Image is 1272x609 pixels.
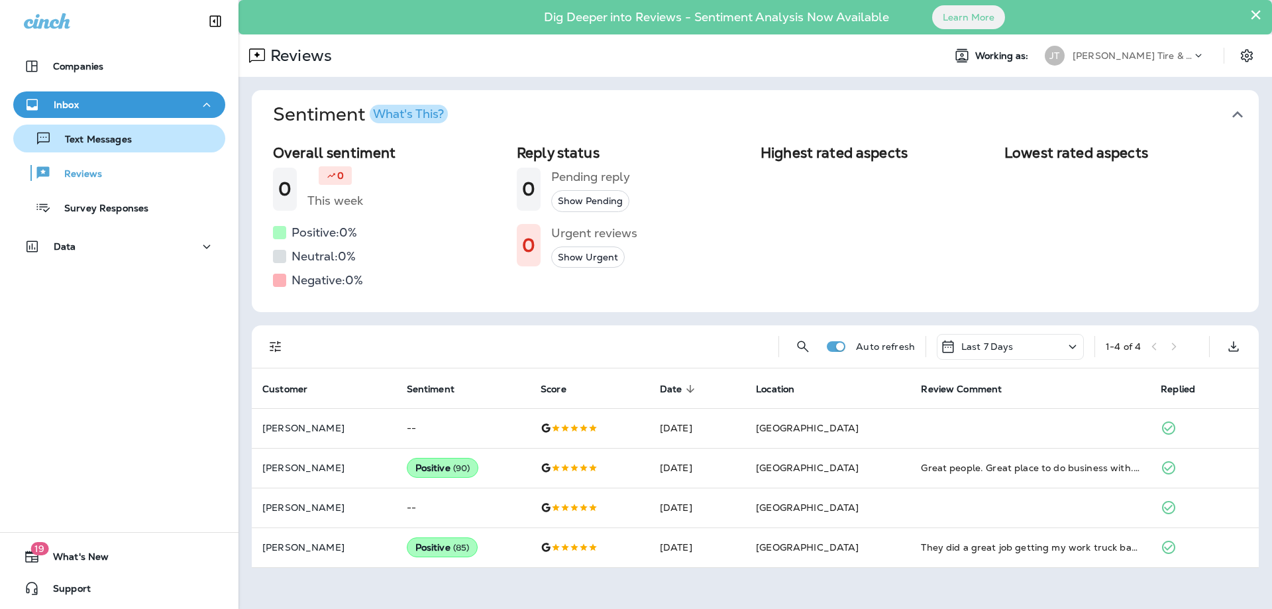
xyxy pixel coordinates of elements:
h5: Pending reply [551,166,630,188]
span: Score [541,384,566,395]
button: Show Pending [551,190,629,212]
span: [GEOGRAPHIC_DATA] [756,462,859,474]
span: Replied [1161,383,1212,395]
span: [GEOGRAPHIC_DATA] [756,541,859,553]
button: Inbox [13,91,225,118]
h1: 0 [522,178,535,200]
button: Show Urgent [551,247,625,268]
p: Reviews [265,46,332,66]
span: Date [660,384,682,395]
span: Sentiment [407,383,472,395]
p: [PERSON_NAME] [262,463,386,473]
button: Text Messages [13,125,225,152]
span: Score [541,383,584,395]
p: [PERSON_NAME] [262,542,386,553]
p: 0 [337,169,344,182]
div: Positive [407,537,478,557]
span: Review Comment [921,384,1002,395]
button: Filters [262,333,289,360]
p: Auto refresh [856,341,915,352]
h5: Positive: 0 % [291,222,357,243]
span: Working as: [975,50,1032,62]
div: JT [1045,46,1065,66]
button: Learn More [932,5,1005,29]
span: Customer [262,384,307,395]
span: Location [756,384,794,395]
button: Search Reviews [790,333,816,360]
h5: Urgent reviews [551,223,637,244]
span: Location [756,383,812,395]
td: -- [396,408,530,448]
button: Close [1249,4,1262,25]
button: Data [13,233,225,260]
button: Survey Responses [13,194,225,221]
h2: Lowest rated aspects [1004,144,1238,161]
p: Last 7 Days [961,341,1014,352]
h2: Reply status [517,144,750,161]
button: Support [13,575,225,602]
p: [PERSON_NAME] [262,423,386,433]
button: Settings [1235,44,1259,68]
h5: This week [307,190,363,211]
td: [DATE] [649,527,745,567]
span: [GEOGRAPHIC_DATA] [756,502,859,514]
p: [PERSON_NAME] Tire & Auto [1073,50,1192,61]
h2: Overall sentiment [273,144,506,161]
span: ( 90 ) [453,463,470,474]
span: Support [40,583,91,599]
div: Positive [407,458,479,478]
span: ( 85 ) [453,542,470,553]
span: Date [660,383,700,395]
button: Collapse Sidebar [197,8,234,34]
p: Survey Responses [51,203,148,215]
h1: 0 [522,235,535,256]
p: Text Messages [52,134,132,146]
p: Inbox [54,99,79,110]
button: 19What's New [13,543,225,570]
td: [DATE] [649,448,745,488]
button: Export as CSV [1220,333,1247,360]
span: [GEOGRAPHIC_DATA] [756,422,859,434]
h1: 0 [278,178,291,200]
button: SentimentWhat's This? [262,90,1269,139]
span: Sentiment [407,384,454,395]
div: They did a great job getting my work truck back to me as quickly as possible. Other than a qualit... [921,541,1139,554]
p: Data [54,241,76,252]
span: 19 [30,542,48,555]
button: Companies [13,53,225,80]
h1: Sentiment [273,103,448,126]
p: Reviews [51,168,102,181]
div: What's This? [373,108,444,120]
span: Review Comment [921,383,1019,395]
button: Reviews [13,159,225,187]
div: Great people. Great place to do business with. Highly Recommend [921,461,1139,474]
h5: Neutral: 0 % [291,246,356,267]
td: [DATE] [649,408,745,448]
div: SentimentWhat's This? [252,139,1259,312]
td: -- [396,488,530,527]
span: Replied [1161,384,1195,395]
td: [DATE] [649,488,745,527]
p: Companies [53,61,103,72]
span: What's New [40,551,109,567]
p: [PERSON_NAME] [262,502,386,513]
h5: Negative: 0 % [291,270,363,291]
span: Customer [262,383,325,395]
h2: Highest rated aspects [761,144,994,161]
p: Dig Deeper into Reviews - Sentiment Analysis Now Available [505,15,927,19]
div: 1 - 4 of 4 [1106,341,1141,352]
button: What's This? [370,105,448,123]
